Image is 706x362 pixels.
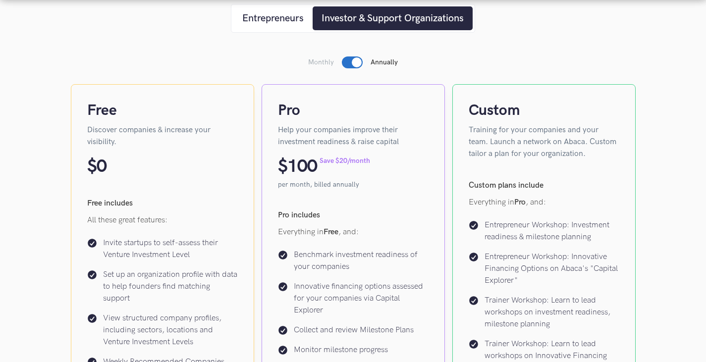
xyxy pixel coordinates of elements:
p: 100 [287,156,318,178]
div: Investor & Support Organizations [322,11,464,26]
p: Entrepreneur Workshop: Investment readiness & milestone planning [485,219,619,243]
p: All these great features: [87,214,238,226]
img: Check icon [87,313,97,323]
p: Monthly [308,57,334,67]
img: Check icon [87,238,97,248]
p: Help your companies improve their investment readiness & raise capital [278,124,429,148]
img: Check icon [278,282,288,292]
img: Check icon [278,345,288,355]
strong: Free includes [87,199,133,208]
strong: includes [291,210,320,220]
p: Discover companies & increase your visibility. [87,124,238,148]
p: Benchmark investment readiness of your companies [294,249,429,273]
img: Check icon [87,270,97,280]
img: Check icon [278,250,288,260]
p: Monitor milestone progress [294,344,388,356]
p: $ [278,156,287,178]
p: Everything in , and: [469,197,619,208]
h4: Free [87,101,238,120]
img: Check icon [278,325,288,335]
p: Trainer Workshop: Learn to lead workshops on investment readiness, milestone planning [485,295,619,330]
p: Training for your companies and your team. Launch a network on Abaca. Custom tailor a plan for yo... [469,124,619,160]
img: Check icon [469,252,479,262]
div: Entrepreneurs [242,11,304,26]
h4: Pro [278,101,429,120]
strong: Custom plans include [469,181,543,190]
p: Set up an organization profile with data to help founders find matching support [103,269,238,305]
p: per month, billed annually [278,180,429,190]
strong: Pro [514,198,526,207]
p: Save $20/month [320,156,370,166]
p: View structured company profiles, including sectors, locations and Venture Investment Levels [103,312,238,348]
img: Check icon [469,296,479,306]
p: 0 [97,156,107,178]
p: Collect and review Milestone Plans [294,324,414,336]
p: Everything in , and: [278,226,429,238]
p: Innovative financing options assessed for your companies via Capital Explorer [294,281,429,316]
p: Invite startups to self-assess their Venture Investment Level [103,237,238,261]
strong: Pro [278,210,289,220]
p: Annually [371,57,398,67]
p: Entrepreneur Workshop: Innovative Financing Options on Abaca's "Capital Explorer" [485,251,619,287]
h4: Custom [469,101,619,120]
p: $ [87,156,97,178]
img: Check icon [469,339,479,349]
strong: Free [324,227,338,237]
img: Check icon [469,220,479,230]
